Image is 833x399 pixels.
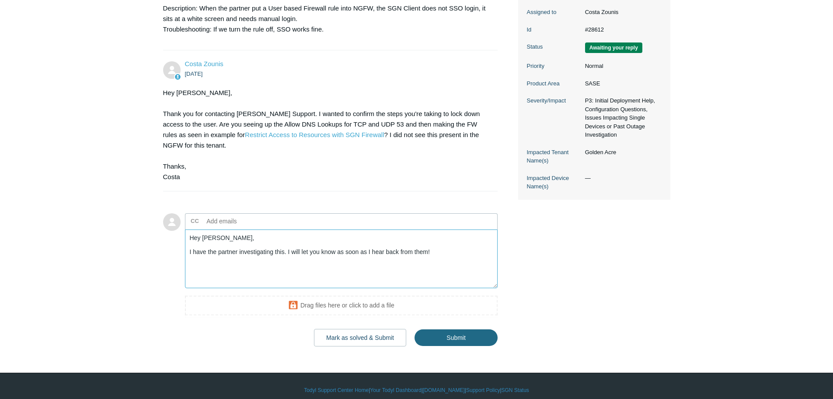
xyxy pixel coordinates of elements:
[191,215,199,228] label: CC
[581,79,662,88] dd: SASE
[527,8,581,17] dt: Assigned to
[527,148,581,165] dt: Impacted Tenant Name(s)
[370,386,421,394] a: Your Todyl Dashboard
[581,62,662,71] dd: Normal
[581,174,662,183] dd: —
[185,230,498,289] textarea: Add your reply
[581,8,662,17] dd: Costa Zounis
[585,42,642,53] span: We are waiting for you to respond
[527,42,581,51] dt: Status
[163,386,670,394] div: | | | |
[415,329,498,346] input: Submit
[185,71,203,77] time: 10/02/2025, 14:22
[466,386,500,394] a: Support Policy
[163,88,489,182] div: Hey [PERSON_NAME], Thank you for contacting [PERSON_NAME] Support. I wanted to confirm the steps ...
[527,62,581,71] dt: Priority
[581,25,662,34] dd: #28612
[423,386,465,394] a: [DOMAIN_NAME]
[527,96,581,105] dt: Severity/Impact
[502,386,529,394] a: SGN Status
[304,386,369,394] a: Todyl Support Center Home
[203,215,297,228] input: Add emails
[527,25,581,34] dt: Id
[527,174,581,191] dt: Impacted Device Name(s)
[314,329,406,346] button: Mark as solved & Submit
[581,96,662,139] dd: P3: Initial Deployment Help, Configuration Questions, Issues Impacting Single Devices or Past Out...
[581,148,662,157] dd: Golden Acre
[245,131,384,138] a: Restrict Access to Resources with SGN Firewall
[527,79,581,88] dt: Product Area
[185,60,223,67] a: Costa Zounis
